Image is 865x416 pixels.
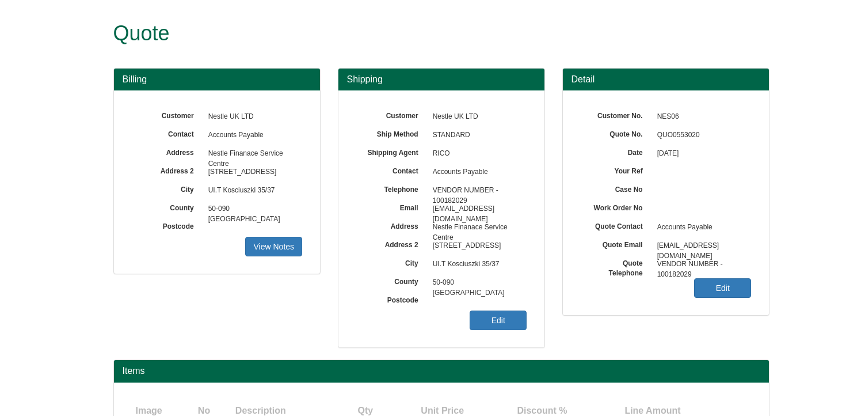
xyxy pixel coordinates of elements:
[131,218,203,232] label: Postcode
[580,108,651,121] label: Customer No.
[651,108,752,126] span: NES06
[356,126,427,139] label: Ship Method
[356,255,427,268] label: City
[347,74,536,85] h3: Shipping
[427,255,527,274] span: UI.T Kosciuszki 35/37
[427,218,527,237] span: Nestle Finanace Service Centre
[356,274,427,287] label: County
[203,108,303,126] span: Nestle UK LTD
[131,163,203,176] label: Address 2
[580,200,651,213] label: Work Order No
[580,126,651,139] label: Quote No.
[203,163,303,181] span: [STREET_ADDRESS]
[580,163,651,176] label: Your Ref
[651,237,752,255] span: [EMAIL_ADDRESS][DOMAIN_NAME]
[427,145,527,163] span: RICO
[123,74,311,85] h3: Billing
[580,181,651,195] label: Case No
[356,292,427,305] label: Postcode
[427,181,527,200] span: VENDOR NUMBER - 100182029
[580,218,651,232] label: Quote Contact
[651,255,752,274] span: VENDOR NUMBER - 100182029
[356,163,427,176] label: Contact
[356,218,427,232] label: Address
[131,108,203,121] label: Customer
[131,181,203,195] label: City
[356,237,427,250] label: Address 2
[356,181,427,195] label: Telephone
[580,145,651,158] label: Date
[356,200,427,213] label: Email
[427,237,527,255] span: [STREET_ADDRESS]
[427,200,527,218] span: [EMAIL_ADDRESS][DOMAIN_NAME]
[427,108,527,126] span: Nestle UK LTD
[427,126,527,145] span: STANDARD
[131,200,203,213] label: County
[245,237,302,256] a: View Notes
[580,237,651,250] label: Quote Email
[356,108,427,121] label: Customer
[203,145,303,163] span: Nestle Finanace Service Centre
[651,126,752,145] span: QUO0553020
[470,311,527,330] a: Edit
[571,74,760,85] h3: Detail
[131,145,203,158] label: Address
[131,126,203,139] label: Contact
[203,200,303,218] span: 50-090 [GEOGRAPHIC_DATA]
[651,218,752,237] span: Accounts Payable
[356,145,427,158] label: Shipping Agent
[113,22,726,45] h1: Quote
[427,163,527,181] span: Accounts Payable
[580,255,651,278] label: Quote Telephone
[203,126,303,145] span: Accounts Payable
[427,274,527,292] span: 50-090 [GEOGRAPHIC_DATA]
[123,366,760,376] h2: Items
[651,145,752,163] span: [DATE]
[694,278,751,298] a: Edit
[203,181,303,200] span: UI.T Kosciuszki 35/37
